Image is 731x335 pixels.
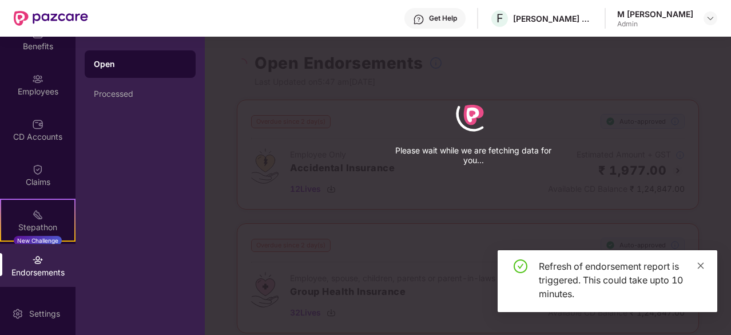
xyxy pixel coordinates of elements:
div: Refresh of endorsement report is triggered. This could take upto 10 minutes. [539,259,704,301]
div: Stepathon [1,222,74,233]
div: M [PERSON_NAME] [617,9,693,19]
div: Processed [94,89,186,98]
img: svg+xml;base64,PHN2ZyBpZD0iRW1wbG95ZWVzIiB4bWxucz0iaHR0cDovL3d3dy53My5vcmcvMjAwMC9zdmciIHdpZHRoPS... [32,73,43,85]
div: New Challenge [14,236,62,245]
img: svg+xml;base64,PHN2ZyBpZD0iSGVscC0zMngzMiIgeG1sbnM9Imh0dHA6Ly93d3cudzMub3JnLzIwMDAvc3ZnIiB3aWR0aD... [413,14,424,25]
div: Open [94,58,186,70]
p: Please wait while we are fetching data for you... [388,145,559,165]
span: F [496,11,503,25]
div: Settings [26,308,63,320]
img: svg+xml;base64,PHN2ZyBpZD0iRW5kb3JzZW1lbnRzIiB4bWxucz0iaHR0cDovL3d3dy53My5vcmcvMjAwMC9zdmciIHdpZH... [32,254,43,266]
img: svg+xml;base64,PHN2ZyBpZD0iQ0RfQWNjb3VudHMiIGRhdGEtbmFtZT0iQ0QgQWNjb3VudHMiIHhtbG5zPSJodHRwOi8vd3... [32,119,43,130]
span: check-circle [514,259,527,273]
div: [PERSON_NAME] & [PERSON_NAME] Labs Private Limited [513,13,593,24]
img: New Pazcare Logo [14,11,88,26]
img: svg+xml;base64,PHN2ZyBpZD0iRHJvcGRvd24tMzJ4MzIiIHhtbG5zPSJodHRwOi8vd3d3LnczLm9yZy8yMDAwL3N2ZyIgd2... [706,14,715,23]
img: svg+xml;base64,PHN2ZyB4bWxucz0iaHR0cDovL3d3dy53My5vcmcvMjAwMC9zdmciIHdpZHRoPSIyMSIgaGVpZ2h0PSIyMC... [32,209,43,220]
img: svg+xml;base64,PHN2ZyBpZD0iQ2xhaW0iIHhtbG5zPSJodHRwOi8vd3d3LnczLm9yZy8yMDAwL3N2ZyIgd2lkdGg9IjIwIi... [32,164,43,175]
div: animation [451,92,496,137]
div: Get Help [429,14,457,23]
div: Admin [617,19,693,29]
img: svg+xml;base64,PHN2ZyBpZD0iU2V0dGluZy0yMHgyMCIgeG1sbnM9Imh0dHA6Ly93d3cudzMub3JnLzIwMDAvc3ZnIiB3aW... [12,308,23,320]
span: close [697,262,705,270]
